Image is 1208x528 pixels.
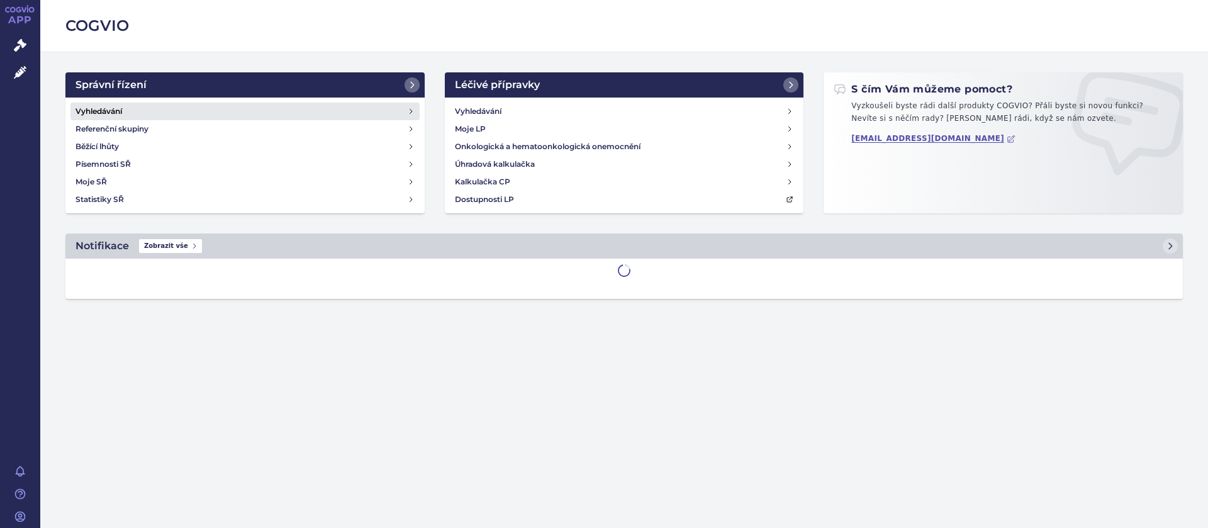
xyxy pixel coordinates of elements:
[139,239,202,253] span: Zobrazit vše
[75,176,107,188] h4: Moje SŘ
[65,72,425,98] a: Správní řízení
[75,105,122,118] h4: Vyhledávání
[70,191,420,208] a: Statistiky SŘ
[70,120,420,138] a: Referenční skupiny
[70,138,420,155] a: Běžící lhůty
[450,173,799,191] a: Kalkulačka CP
[75,140,119,153] h4: Běžící lhůty
[75,158,131,171] h4: Písemnosti SŘ
[851,134,1015,143] a: [EMAIL_ADDRESS][DOMAIN_NAME]
[450,120,799,138] a: Moje LP
[70,173,420,191] a: Moje SŘ
[450,155,799,173] a: Úhradová kalkulačka
[455,105,501,118] h4: Vyhledávání
[455,158,535,171] h4: Úhradová kalkulačka
[450,103,799,120] a: Vyhledávání
[455,193,514,206] h4: Dostupnosti LP
[445,72,804,98] a: Léčivé přípravky
[75,239,129,254] h2: Notifikace
[75,193,124,206] h4: Statistiky SŘ
[450,191,799,208] a: Dostupnosti LP
[65,233,1183,259] a: NotifikaceZobrazit vše
[455,176,510,188] h4: Kalkulačka CP
[65,15,1183,37] h2: COGVIO
[70,155,420,173] a: Písemnosti SŘ
[75,77,147,93] h2: Správní řízení
[455,123,486,135] h4: Moje LP
[455,77,540,93] h2: Léčivé přípravky
[834,82,1012,96] h2: S čím Vám můžeme pomoct?
[70,103,420,120] a: Vyhledávání
[75,123,148,135] h4: Referenční skupiny
[450,138,799,155] a: Onkologická a hematoonkologická onemocnění
[834,100,1173,130] p: Vyzkoušeli byste rádi další produkty COGVIO? Přáli byste si novou funkci? Nevíte si s něčím rady?...
[455,140,640,153] h4: Onkologická a hematoonkologická onemocnění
